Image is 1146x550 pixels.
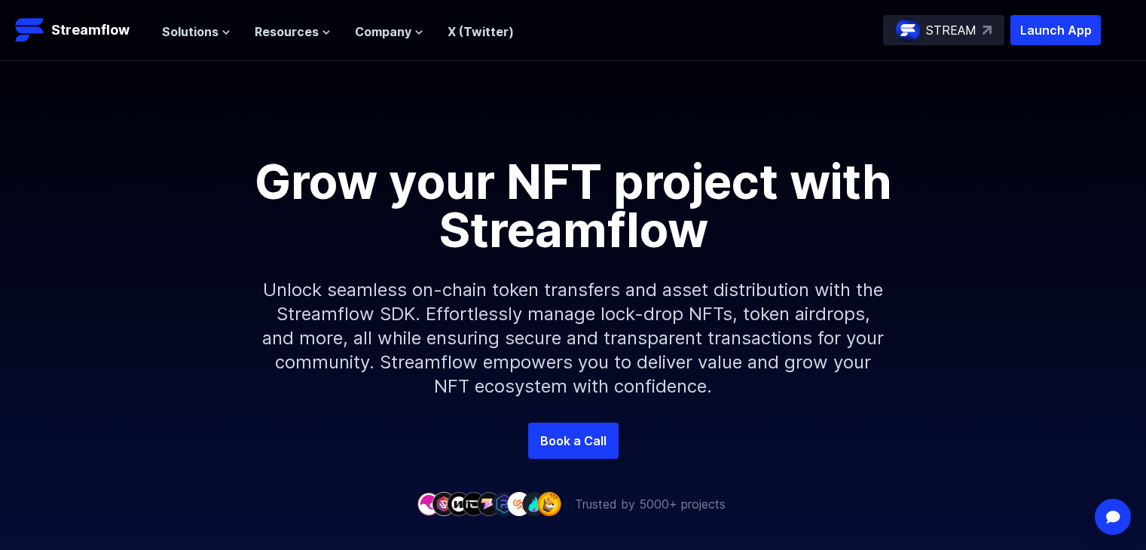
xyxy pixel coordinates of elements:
[162,23,231,41] button: Solutions
[355,23,411,41] span: Company
[15,15,147,45] a: Streamflow
[355,23,423,41] button: Company
[528,423,619,459] a: Book a Call
[883,15,1004,45] a: STREAM
[249,254,897,423] p: Unlock seamless on-chain token transfers and asset distribution with the Streamflow SDK. Effortle...
[983,26,992,35] img: top-right-arrow.svg
[51,20,130,41] p: Streamflow
[507,492,531,515] img: company-7
[432,492,456,515] img: company-2
[417,492,441,515] img: company-1
[447,492,471,515] img: company-3
[162,23,219,41] span: Solutions
[926,21,976,39] p: STREAM
[448,24,514,39] a: X (Twitter)
[255,23,331,41] button: Resources
[234,157,912,254] h1: Grow your NFT project with Streamflow
[522,492,546,515] img: company-8
[1095,499,1131,535] div: Open Intercom Messenger
[492,492,516,515] img: company-6
[1010,15,1101,45] button: Launch App
[15,15,45,45] img: Streamflow Logo
[462,492,486,515] img: company-4
[255,23,319,41] span: Resources
[477,492,501,515] img: company-5
[575,495,726,513] p: Trusted by 5000+ projects
[896,18,920,42] img: streamflow-logo-circle.png
[537,492,561,515] img: company-9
